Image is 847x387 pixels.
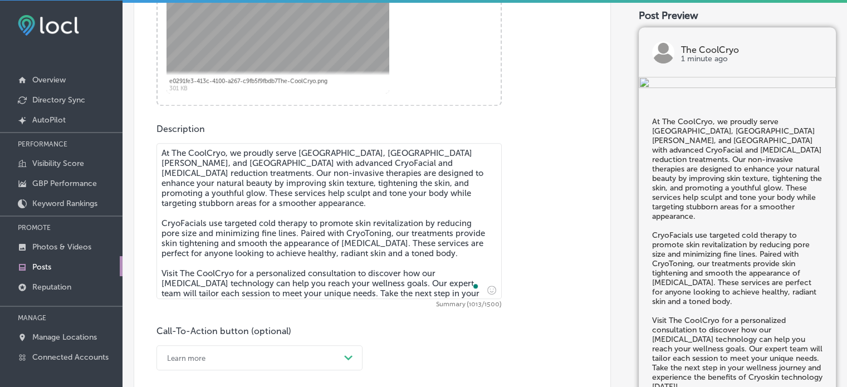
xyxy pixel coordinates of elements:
label: Description [156,124,205,134]
p: 1 minute ago [681,55,822,63]
p: AutoPilot [32,115,66,125]
p: Keyword Rankings [32,199,97,208]
div: Learn more [167,354,205,362]
p: The CoolCryo [681,46,822,55]
p: Connected Accounts [32,352,109,362]
img: fda3e92497d09a02dc62c9cd864e3231.png [18,15,79,36]
p: Posts [32,262,51,272]
label: Call-To-Action button (optional) [156,326,291,336]
span: Summary (1013/1500) [156,301,502,308]
div: Post Preview [639,9,836,22]
p: Reputation [32,282,71,292]
p: Visibility Score [32,159,84,168]
p: Overview [32,75,66,85]
img: af6eef62-55bc-43d4-ad50-b034c402207e [639,77,836,90]
textarea: To enrich screen reader interactions, please activate Accessibility in Grammarly extension settings [156,143,502,299]
span: Insert emoji [482,283,496,297]
img: logo [652,41,674,63]
p: GBP Performance [32,179,97,188]
p: Photos & Videos [32,242,91,252]
p: Directory Sync [32,95,85,105]
p: Manage Locations [32,332,97,342]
